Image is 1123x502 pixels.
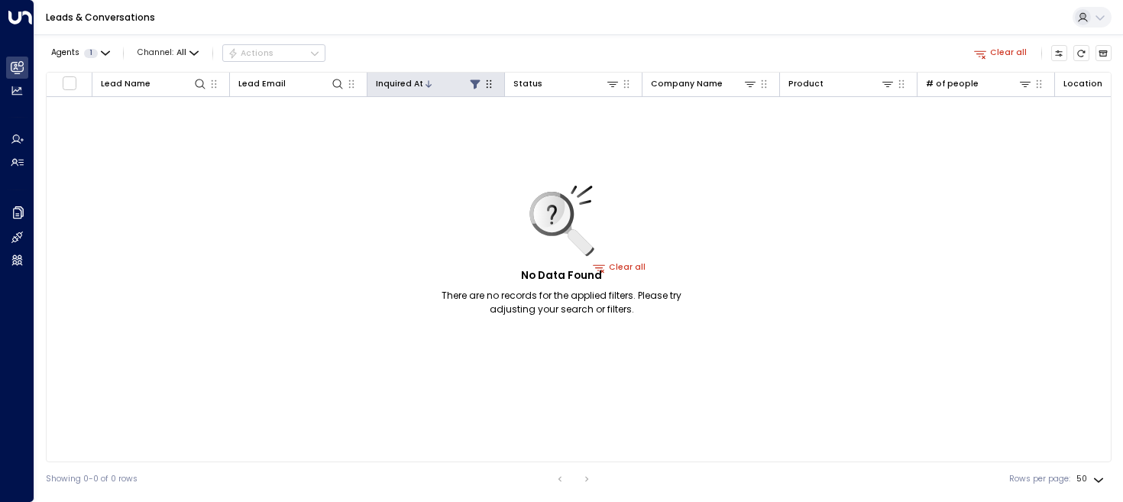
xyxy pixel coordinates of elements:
span: Agents [51,49,79,57]
h5: No Data Found [521,268,602,283]
nav: pagination navigation [550,470,597,488]
div: Inquired At [376,77,423,91]
button: Archived Leads [1095,45,1112,62]
div: Lead Email [238,76,345,91]
span: Toggle select all [62,76,76,90]
div: Location [1063,77,1102,91]
span: All [176,48,186,57]
div: Lead Email [238,77,286,91]
span: Refresh [1073,45,1090,62]
div: 50 [1076,470,1107,488]
span: 1 [84,49,98,58]
div: Company Name [651,76,758,91]
div: Status [513,77,542,91]
a: Leads & Conversations [46,11,155,24]
div: Status [513,76,620,91]
div: # of people [926,77,979,91]
button: Channel:All [133,45,203,61]
div: Button group with a nested menu [222,44,325,63]
div: # of people [926,76,1033,91]
button: Agents1 [46,45,114,61]
label: Rows per page: [1009,473,1070,485]
div: Inquired At [376,76,483,91]
div: Showing 0-0 of 0 rows [46,473,138,485]
div: Lead Name [101,77,150,91]
button: Actions [222,44,325,63]
div: Lead Name [101,76,208,91]
button: Customize [1051,45,1068,62]
div: Product [788,76,895,91]
div: Actions [228,48,274,59]
p: There are no records for the applied filters. Please try adjusting your search or filters. [419,289,705,316]
span: Channel: [133,45,203,61]
div: Product [788,77,824,91]
button: Clear all [969,45,1032,61]
div: Company Name [651,77,723,91]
